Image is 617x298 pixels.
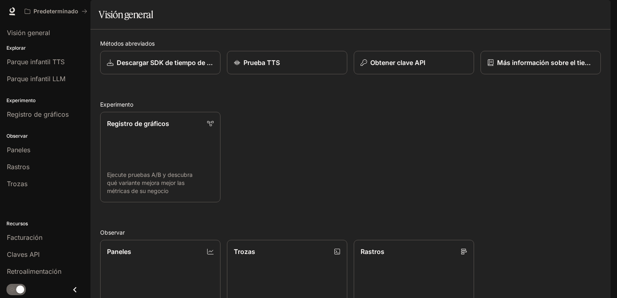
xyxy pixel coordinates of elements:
[361,247,384,256] p: Rastros
[227,51,347,74] a: Prueba TTS
[497,58,594,67] p: Más información sobre el tiempo de ejecución
[354,51,474,74] button: Obtener clave API
[100,112,220,202] a: Registro de gráficosEjecute pruebas A/B y descubra qué variante mejora mejor las métricas de su n...
[107,119,169,128] p: Registro de gráficos
[370,58,425,67] p: Obtener clave API
[481,51,601,74] a: Más información sobre el tiempo de ejecución
[107,171,214,195] p: Ejecute pruebas A/B y descubra qué variante mejora mejor las métricas de su negocio
[107,247,131,256] p: Paneles
[234,247,255,256] p: Trozas
[117,58,214,67] p: Descargar SDK de tiempo de ejecución
[34,8,78,15] p: Predeterminado
[21,3,91,19] button: Todos los espacios de trabajo
[100,39,601,48] h2: Métodos abreviados
[590,271,609,290] iframe: Intercom live chat
[243,58,280,67] p: Prueba TTS
[100,51,220,74] a: Descargar SDK de tiempo de ejecución
[99,6,153,23] h1: Visión general
[100,100,601,109] h2: Experimento
[100,228,601,237] h2: Observar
